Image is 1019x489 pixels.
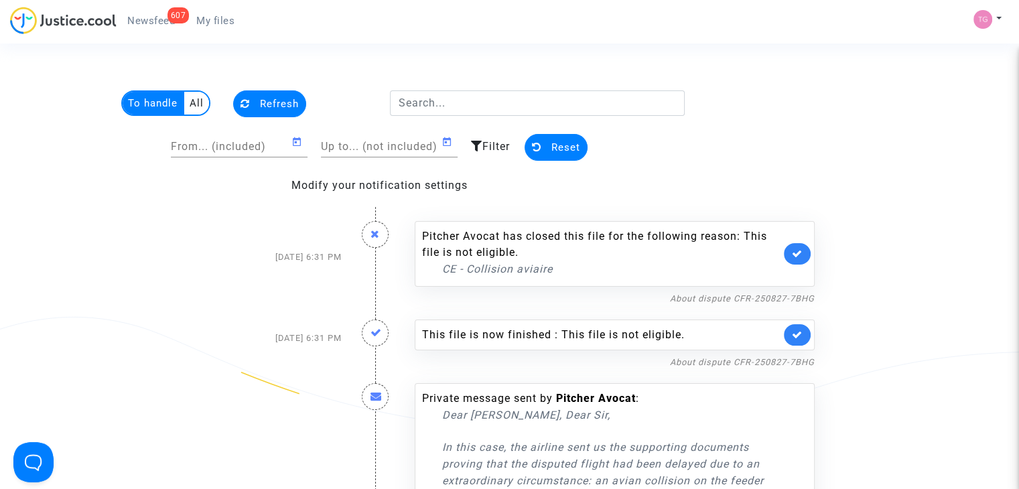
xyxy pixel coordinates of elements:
[482,140,510,153] span: Filter
[973,10,992,29] img: 4a40989da91c04fab4e177c4309473b9
[670,293,815,303] a: About dispute CFR-250827-7BHG
[186,11,245,31] a: My files
[291,179,468,192] a: Modify your notification settings
[442,261,780,277] p: CE - Collision aviaire
[422,327,780,343] div: This file is now finished : This file is not eligible.
[556,392,636,405] b: Pitcher Avocat
[525,134,588,161] button: Reset
[670,357,815,367] a: About dispute CFR-250827-7BHG
[184,92,209,115] multi-toggle-item: All
[233,90,306,117] button: Refresh
[442,407,780,423] p: Dear [PERSON_NAME], Dear Sir,
[13,442,54,482] iframe: Help Scout Beacon - Open
[117,11,186,31] a: 607Newsfeed
[127,15,175,27] span: Newsfeed
[167,7,190,23] div: 607
[194,208,352,306] div: [DATE] 6:31 PM
[422,228,780,277] div: Pitcher Avocat has closed this file for the following reason: This file is not eligible.
[196,15,234,27] span: My files
[390,90,685,116] input: Search...
[123,92,184,115] multi-toggle-item: To handle
[551,141,580,153] span: Reset
[441,134,458,150] button: Open calendar
[291,134,308,150] button: Open calendar
[10,7,117,34] img: jc-logo.svg
[194,306,352,370] div: [DATE] 6:31 PM
[260,98,299,110] span: Refresh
